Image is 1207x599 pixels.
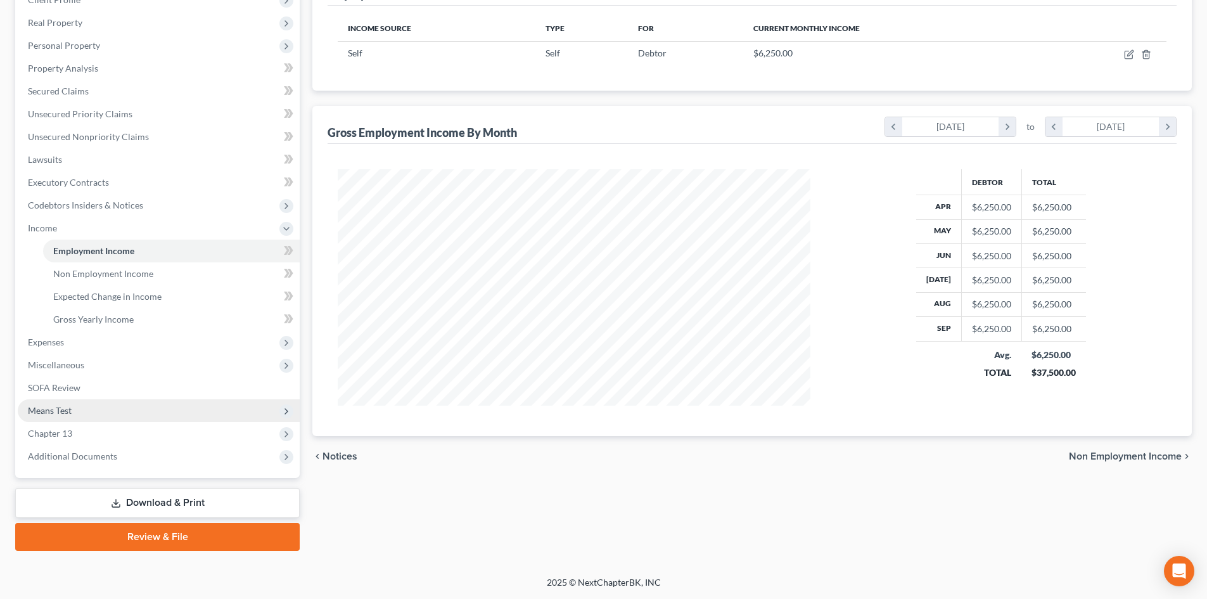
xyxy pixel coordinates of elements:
[28,405,72,416] span: Means Test
[312,451,323,461] i: chevron_left
[18,80,300,103] a: Secured Claims
[348,48,362,58] span: Self
[1021,243,1086,267] td: $6,250.00
[43,285,300,308] a: Expected Change in Income
[1021,169,1086,195] th: Total
[43,262,300,285] a: Non Employment Income
[972,274,1011,287] div: $6,250.00
[18,148,300,171] a: Lawsuits
[28,86,89,96] span: Secured Claims
[1069,451,1182,461] span: Non Employment Income
[1021,292,1086,316] td: $6,250.00
[28,40,100,51] span: Personal Property
[638,48,667,58] span: Debtor
[15,523,300,551] a: Review & File
[28,337,64,347] span: Expenses
[916,195,962,219] th: Apr
[961,169,1021,195] th: Debtor
[916,219,962,243] th: May
[348,23,411,33] span: Income Source
[1021,195,1086,219] td: $6,250.00
[972,201,1011,214] div: $6,250.00
[43,240,300,262] a: Employment Income
[1159,117,1176,136] i: chevron_right
[243,576,965,599] div: 2025 © NextChapterBK, INC
[999,117,1016,136] i: chevron_right
[53,314,134,325] span: Gross Yearly Income
[18,377,300,399] a: SOFA Review
[1021,317,1086,341] td: $6,250.00
[43,308,300,331] a: Gross Yearly Income
[885,117,902,136] i: chevron_left
[53,291,162,302] span: Expected Change in Income
[1031,349,1076,361] div: $6,250.00
[972,225,1011,238] div: $6,250.00
[1021,268,1086,292] td: $6,250.00
[53,268,153,279] span: Non Employment Income
[15,488,300,518] a: Download & Print
[1063,117,1159,136] div: [DATE]
[18,103,300,126] a: Unsecured Priority Claims
[972,323,1011,335] div: $6,250.00
[1021,219,1086,243] td: $6,250.00
[972,250,1011,262] div: $6,250.00
[971,366,1011,379] div: TOTAL
[916,292,962,316] th: Aug
[28,154,62,165] span: Lawsuits
[753,23,860,33] span: Current Monthly Income
[28,177,109,188] span: Executory Contracts
[1182,451,1192,461] i: chevron_right
[28,359,84,370] span: Miscellaneous
[971,349,1011,361] div: Avg.
[28,222,57,233] span: Income
[916,268,962,292] th: [DATE]
[1026,120,1035,133] span: to
[18,171,300,194] a: Executory Contracts
[328,125,517,140] div: Gross Employment Income By Month
[28,451,117,461] span: Additional Documents
[1031,366,1076,379] div: $37,500.00
[916,317,962,341] th: Sep
[28,200,143,210] span: Codebtors Insiders & Notices
[53,245,134,256] span: Employment Income
[916,243,962,267] th: Jun
[28,131,149,142] span: Unsecured Nonpriority Claims
[28,63,98,74] span: Property Analysis
[312,451,357,461] button: chevron_left Notices
[638,23,654,33] span: For
[1045,117,1063,136] i: chevron_left
[28,382,80,393] span: SOFA Review
[18,57,300,80] a: Property Analysis
[546,48,560,58] span: Self
[546,23,565,33] span: Type
[28,17,82,28] span: Real Property
[972,298,1011,311] div: $6,250.00
[28,428,72,439] span: Chapter 13
[28,108,132,119] span: Unsecured Priority Claims
[753,48,793,58] span: $6,250.00
[18,126,300,148] a: Unsecured Nonpriority Claims
[1069,451,1192,461] button: Non Employment Income chevron_right
[902,117,999,136] div: [DATE]
[323,451,357,461] span: Notices
[1164,556,1194,586] div: Open Intercom Messenger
